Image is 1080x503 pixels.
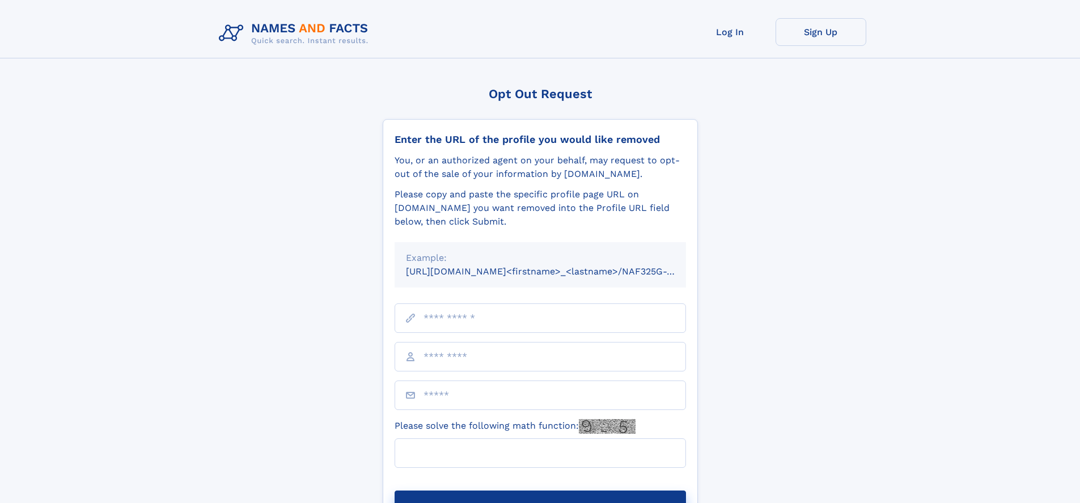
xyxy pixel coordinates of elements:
[395,133,686,146] div: Enter the URL of the profile you would like removed
[395,419,636,434] label: Please solve the following math function:
[406,251,675,265] div: Example:
[776,18,866,46] a: Sign Up
[383,87,698,101] div: Opt Out Request
[395,154,686,181] div: You, or an authorized agent on your behalf, may request to opt-out of the sale of your informatio...
[685,18,776,46] a: Log In
[214,18,378,49] img: Logo Names and Facts
[395,188,686,229] div: Please copy and paste the specific profile page URL on [DOMAIN_NAME] you want removed into the Pr...
[406,266,708,277] small: [URL][DOMAIN_NAME]<firstname>_<lastname>/NAF325G-xxxxxxxx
